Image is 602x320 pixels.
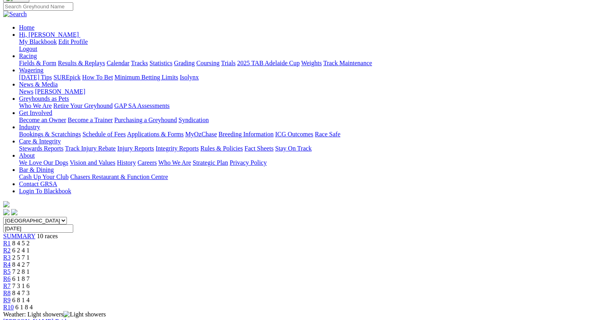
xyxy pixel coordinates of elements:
[158,159,191,166] a: Who We Are
[37,233,58,239] span: 10 races
[3,268,11,275] a: R5
[131,60,148,66] a: Tracks
[12,297,30,303] span: 6 8 1 4
[12,282,30,289] span: 7 3 1 6
[12,254,30,261] span: 2 5 7 1
[196,60,220,66] a: Coursing
[19,145,63,152] a: Stewards Reports
[68,117,113,123] a: Become a Trainer
[137,159,157,166] a: Careers
[19,117,599,124] div: Get Involved
[237,60,300,66] a: 2025 TAB Adelaide Cup
[3,297,11,303] span: R9
[19,31,80,38] a: Hi, [PERSON_NAME]
[200,145,243,152] a: Rules & Policies
[12,261,30,268] span: 8 4 2 7
[3,261,11,268] a: R4
[117,159,136,166] a: History
[150,60,173,66] a: Statistics
[59,38,88,45] a: Edit Profile
[114,117,177,123] a: Purchasing a Greyhound
[3,209,9,215] img: facebook.svg
[65,145,116,152] a: Track Injury Rebate
[19,159,68,166] a: We Love Our Dogs
[315,131,340,137] a: Race Safe
[15,304,33,311] span: 6 1 8 4
[82,131,125,137] a: Schedule of Fees
[193,159,228,166] a: Strategic Plan
[19,95,69,102] a: Greyhounds as Pets
[19,38,57,45] a: My Blackbook
[19,74,599,81] div: Wagering
[19,173,599,181] div: Bar & Dining
[19,145,599,152] div: Care & Integrity
[3,304,14,311] a: R10
[179,117,209,123] a: Syndication
[12,290,30,296] span: 8 4 7 3
[53,102,113,109] a: Retire Your Greyhound
[230,159,267,166] a: Privacy Policy
[19,38,599,53] div: Hi, [PERSON_NAME]
[3,254,11,261] a: R3
[127,131,184,137] a: Applications & Forms
[185,131,217,137] a: MyOzChase
[3,275,11,282] a: R6
[12,240,30,247] span: 8 4 5 2
[3,282,11,289] span: R7
[156,145,199,152] a: Integrity Reports
[114,102,170,109] a: GAP SA Assessments
[174,60,195,66] a: Grading
[3,233,35,239] a: SUMMARY
[275,131,313,137] a: ICG Outcomes
[19,45,37,52] a: Logout
[70,173,168,180] a: Chasers Restaurant & Function Centre
[19,131,81,137] a: Bookings & Scratchings
[221,60,235,66] a: Trials
[180,74,199,81] a: Isolynx
[19,166,54,173] a: Bar & Dining
[19,102,52,109] a: Who We Are
[19,88,33,95] a: News
[3,311,106,318] span: Weather: Light showers
[19,60,599,67] div: Racing
[19,138,61,145] a: Care & Integrity
[117,145,154,152] a: Injury Reports
[12,247,30,254] span: 6 2 4 1
[19,181,57,187] a: Contact GRSA
[19,81,58,88] a: News & Media
[63,311,106,318] img: Light showers
[19,102,599,109] div: Greyhounds as Pets
[19,188,71,194] a: Login To Blackbook
[323,60,372,66] a: Track Maintenance
[3,2,73,11] input: Search
[19,131,599,138] div: Industry
[3,11,27,18] img: Search
[19,173,68,180] a: Cash Up Your Club
[19,67,44,73] a: Wagering
[3,201,9,207] img: logo-grsa-white.png
[3,240,11,247] a: R1
[19,117,66,123] a: Become an Owner
[245,145,273,152] a: Fact Sheets
[19,53,37,59] a: Racing
[53,74,80,81] a: SUREpick
[218,131,273,137] a: Breeding Information
[3,290,11,296] a: R8
[19,124,40,130] a: Industry
[58,60,105,66] a: Results & Replays
[19,74,52,81] a: [DATE] Tips
[19,109,52,116] a: Get Involved
[70,159,115,166] a: Vision and Values
[3,224,73,233] input: Select date
[11,209,17,215] img: twitter.svg
[19,31,79,38] span: Hi, [PERSON_NAME]
[3,247,11,254] a: R2
[106,60,129,66] a: Calendar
